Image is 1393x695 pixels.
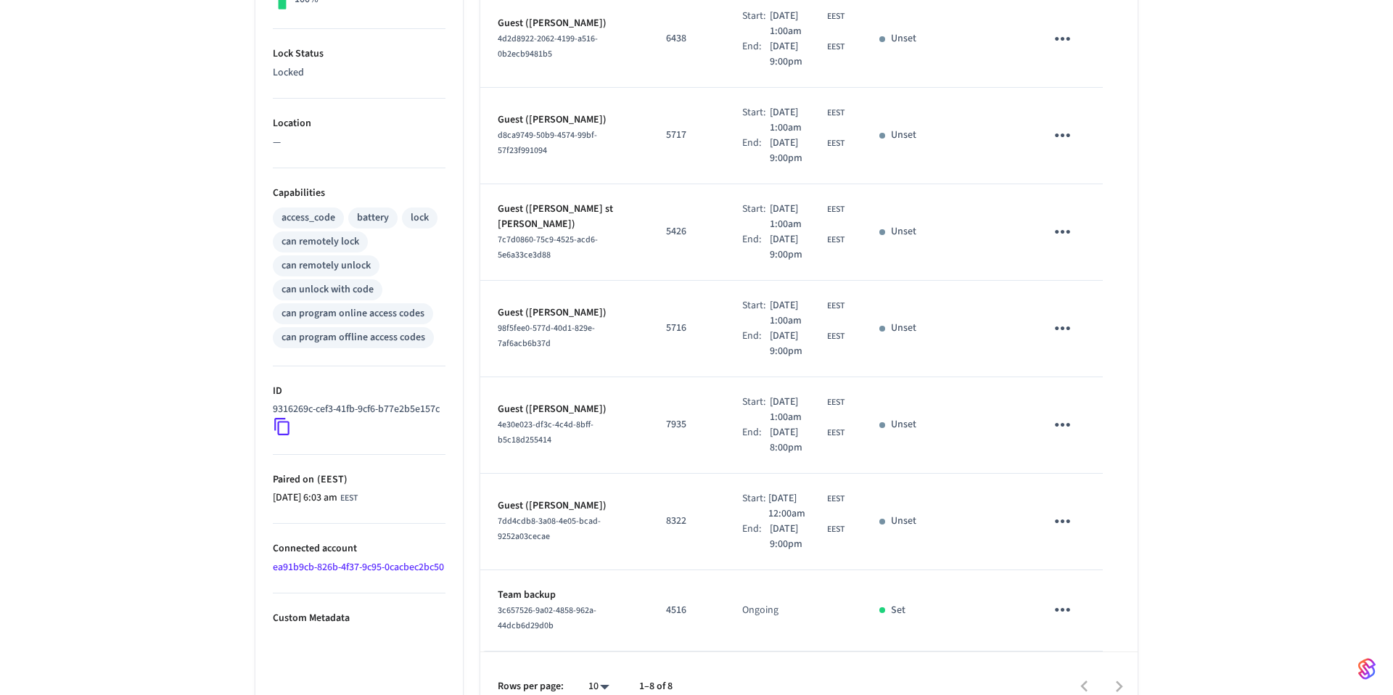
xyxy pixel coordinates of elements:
[282,234,359,250] div: can remotely lock
[891,224,916,239] p: Unset
[770,522,845,552] div: Europe/Kiev
[891,321,916,336] p: Unset
[742,491,768,522] div: Start:
[273,186,445,201] p: Capabilities
[827,137,845,150] span: EEST
[827,493,845,506] span: EEST
[770,202,824,232] span: [DATE] 1:00am
[666,417,707,432] p: 7935
[273,116,445,131] p: Location
[742,232,770,263] div: End:
[314,472,348,487] span: ( EEST )
[498,234,598,261] span: 7c7d0860-75c9-4525-acd6-5e6a33ce3d88
[498,419,593,446] span: 4e30e023-df3c-4c4d-8bff-b5c18d255414
[666,128,707,143] p: 5717
[273,541,445,556] p: Connected account
[827,234,845,247] span: EEST
[770,329,845,359] div: Europe/Kiev
[273,384,445,399] p: ID
[891,514,916,529] p: Unset
[770,39,824,70] span: [DATE] 9:00pm
[282,306,424,321] div: can program online access codes
[1358,657,1376,680] img: SeamLogoGradient.69752ec5.svg
[827,396,845,409] span: EEST
[770,9,845,39] div: Europe/Kiev
[282,258,371,274] div: can remotely unlock
[340,492,358,505] span: EEST
[273,135,445,150] p: —
[770,105,845,136] div: Europe/Kiev
[770,395,824,425] span: [DATE] 1:00am
[282,330,425,345] div: can program offline access codes
[273,490,358,506] div: Europe/Kiev
[827,427,845,440] span: EEST
[273,472,445,488] p: Paired on
[498,112,631,128] p: Guest ([PERSON_NAME])
[770,522,824,552] span: [DATE] 9:00pm
[498,322,595,350] span: 98f5fee0-577d-40d1-829e-7af6acb6b37d
[273,65,445,81] p: Locked
[742,298,770,329] div: Start:
[827,300,845,313] span: EEST
[770,105,824,136] span: [DATE] 1:00am
[498,515,601,543] span: 7dd4cdb8-3a08-4e05-bcad-9252a03cecae
[891,128,916,143] p: Unset
[666,224,707,239] p: 5426
[770,298,824,329] span: [DATE] 1:00am
[498,33,598,60] span: 4d2d8922-2062-4199-a516-0b2ecb9481b5
[827,203,845,216] span: EEST
[498,16,631,31] p: Guest ([PERSON_NAME])
[770,202,845,232] div: Europe/Kiev
[742,39,770,70] div: End:
[742,136,770,166] div: End:
[742,522,770,552] div: End:
[891,31,916,46] p: Unset
[666,514,707,529] p: 8322
[498,305,631,321] p: Guest ([PERSON_NAME])
[273,611,445,626] p: Custom Metadata
[498,402,631,417] p: Guest ([PERSON_NAME])
[282,282,374,297] div: can unlock with code
[273,46,445,62] p: Lock Status
[498,679,564,694] p: Rows per page:
[725,570,861,651] td: Ongoing
[666,603,707,618] p: 4516
[827,523,845,536] span: EEST
[498,129,597,157] span: d8ca9749-50b9-4574-99bf-57f23f991094
[273,402,440,417] p: 9316269c-cef3-41fb-9cf6-b77e2b5e157c
[768,491,823,522] span: [DATE] 12:00am
[770,425,824,456] span: [DATE] 8:00pm
[770,136,824,166] span: [DATE] 9:00pm
[827,10,845,23] span: EEST
[770,232,824,263] span: [DATE] 9:00pm
[498,498,631,514] p: Guest ([PERSON_NAME])
[768,491,844,522] div: Europe/Kiev
[742,425,770,456] div: End:
[742,9,770,39] div: Start:
[770,425,845,456] div: Europe/Kiev
[770,298,845,329] div: Europe/Kiev
[498,202,631,232] p: Guest ([PERSON_NAME] st [PERSON_NAME])
[770,395,845,425] div: Europe/Kiev
[770,9,824,39] span: [DATE] 1:00am
[273,560,444,575] a: ea91b9cb-826b-4f37-9c95-0cacbec2bc50
[770,329,824,359] span: [DATE] 9:00pm
[282,210,335,226] div: access_code
[770,232,845,263] div: Europe/Kiev
[827,330,845,343] span: EEST
[639,679,673,694] p: 1–8 of 8
[827,41,845,54] span: EEST
[742,202,770,232] div: Start:
[770,39,845,70] div: Europe/Kiev
[742,105,770,136] div: Start:
[742,329,770,359] div: End:
[411,210,429,226] div: lock
[666,321,707,336] p: 5716
[498,604,596,632] span: 3c657526-9a02-4858-962a-44dcb6d29d0b
[357,210,389,226] div: battery
[891,417,916,432] p: Unset
[770,136,845,166] div: Europe/Kiev
[891,603,905,618] p: Set
[498,588,631,603] p: Team backup
[273,490,337,506] span: [DATE] 6:03 am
